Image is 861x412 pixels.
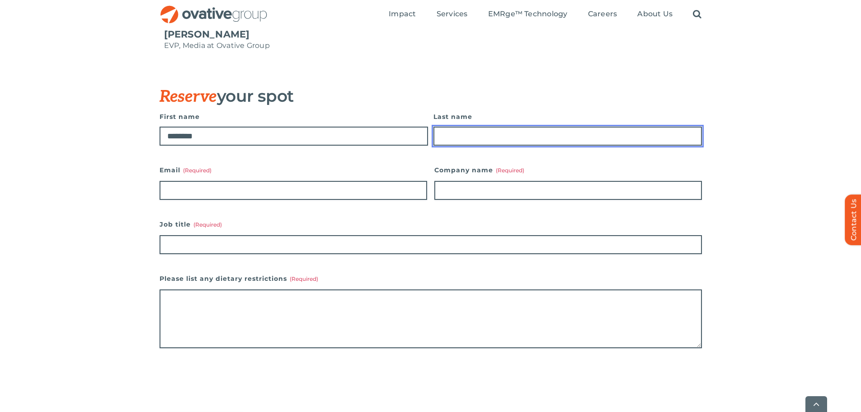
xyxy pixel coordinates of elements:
[290,275,318,282] span: (Required)
[160,218,702,231] label: Job title
[160,5,268,13] a: OG_Full_horizontal_RGB
[693,9,701,19] a: Search
[160,366,297,402] iframe: reCAPTCHA
[160,87,217,107] span: Reserve
[164,28,291,41] p: [PERSON_NAME]
[637,9,673,19] a: About Us
[164,41,291,51] p: EVP, Media at Ovative Group
[193,221,222,228] span: (Required)
[437,9,468,19] a: Services
[588,9,617,19] a: Careers
[434,164,702,176] label: Company name
[160,272,702,285] label: Please list any dietary restrictions
[183,167,212,174] span: (Required)
[160,164,427,176] label: Email
[389,9,416,19] a: Impact
[433,110,702,123] label: Last name
[160,87,657,106] h3: your spot
[496,167,524,174] span: (Required)
[488,9,568,19] a: EMRge™ Technology
[160,110,428,123] label: First name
